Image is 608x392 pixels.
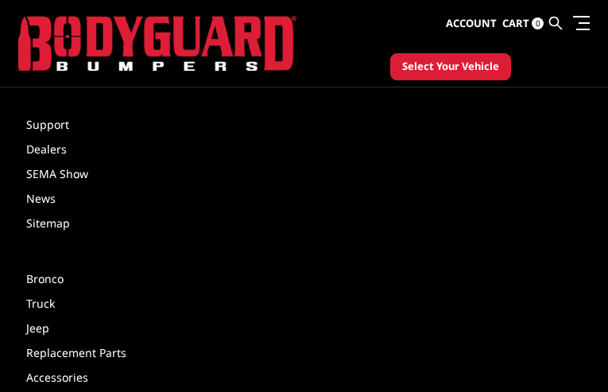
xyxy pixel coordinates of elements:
[26,166,88,181] a: SEMA Show
[26,296,55,311] a: Truck
[502,16,529,30] span: Cart
[26,370,88,385] a: Accessories
[446,2,497,45] a: Account
[26,142,67,157] a: Dealers
[402,59,499,75] span: Select Your Vehicle
[26,117,69,132] a: Support
[18,16,296,71] img: BODYGUARD BUMPERS
[390,53,511,80] button: Select Your Vehicle
[532,17,544,29] span: 0
[26,320,49,336] a: Jeep
[26,215,70,231] a: Sitemap
[446,16,497,30] span: Account
[18,89,590,108] h5: Navigate
[18,243,590,262] h5: Categories
[502,2,544,45] a: Cart 0
[26,271,64,286] a: Bronco
[26,191,56,206] a: News
[26,345,126,360] a: Replacement Parts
